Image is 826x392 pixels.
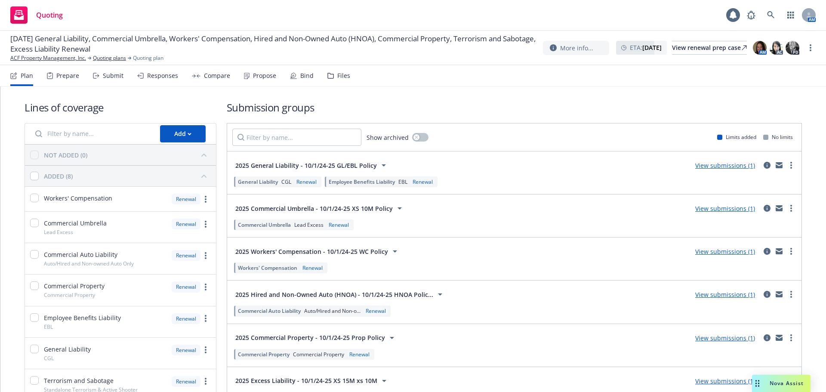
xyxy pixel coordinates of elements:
a: View submissions (1) [695,334,755,342]
span: General Liability [238,178,278,185]
button: Nova Assist [752,375,811,392]
span: Quoting plan [133,54,163,62]
a: circleInformation [762,203,772,213]
a: View submissions (1) [695,204,755,213]
span: 2025 Commercial Umbrella - 10/1/24-25 XS 10M Policy [235,204,393,213]
div: Renewal [172,376,200,387]
span: Commercial Property [44,281,105,290]
a: more [200,219,211,229]
a: more [786,203,796,213]
span: Auto/Hired and Non-owned Auto Only [44,260,134,267]
span: 2025 Excess Liability - 10/1/24-25 XS 15M xs 10M [235,376,377,385]
div: Renewal [364,307,388,315]
input: Filter by name... [232,129,361,146]
img: photo [786,41,799,55]
div: Renewal [327,221,351,228]
div: Submit [103,72,123,79]
a: View submissions (1) [695,377,755,385]
div: Renewal [172,219,200,229]
a: View submissions (1) [695,161,755,170]
a: circleInformation [762,333,772,343]
div: Renewal [172,281,200,292]
a: mail [774,203,784,213]
div: View renewal prep case [672,41,747,54]
span: Employee Benefits Liability [44,313,121,322]
a: mail [774,333,784,343]
a: Report a Bug [743,6,760,24]
span: Commercial Umbrella [44,219,107,228]
input: Filter by name... [30,125,155,142]
span: 2025 General Liability - 10/1/24-25 GL/EBL Policy [235,161,377,170]
button: 2025 Commercial Property - 10/1/24-25 Prop Policy [232,329,400,346]
a: more [200,376,211,386]
span: EBL [44,323,53,330]
span: Show archived [367,133,409,142]
a: ACF Property Management, Inc. [10,54,86,62]
img: photo [753,41,767,55]
a: more [786,160,796,170]
a: circleInformation [762,160,772,170]
span: EBL [398,178,407,185]
a: more [786,289,796,299]
div: Renewal [172,250,200,261]
div: Renewal [172,313,200,324]
a: more [200,345,211,355]
a: View submissions (1) [695,290,755,299]
div: Prepare [56,72,79,79]
span: Nova Assist [770,380,804,387]
button: Add [160,125,206,142]
button: 2025 General Liability - 10/1/24-25 GL/EBL Policy [232,157,392,174]
a: circleInformation [762,246,772,256]
div: Renewal [301,264,324,272]
button: 2025 Commercial Umbrella - 10/1/24-25 XS 10M Policy [232,200,408,217]
div: Plan [21,72,33,79]
span: [DATE] General Liability, Commercial Umbrella, Workers' Compensation, Hired and Non-Owned Auto (H... [10,34,536,54]
span: More info... [560,43,593,52]
a: mail [774,289,784,299]
a: Quoting [7,3,66,27]
a: circleInformation [762,289,772,299]
span: Commercial Property [293,351,344,358]
button: More info... [543,41,609,55]
span: CGL [281,178,291,185]
span: Commercial Auto Liability [44,250,117,259]
span: Commercial Property [44,291,95,299]
a: more [200,282,211,292]
button: 2025 Hired and Non-Owned Auto (HNOA) - 10/1/24-25 HNOA Polic... [232,286,448,303]
div: ADDED (8) [44,172,73,181]
a: View renewal prep case [672,41,747,55]
div: Renewal [411,178,435,185]
a: Quoting plans [93,54,126,62]
div: Limits added [717,133,756,141]
span: Lead Excess [294,221,324,228]
a: Switch app [782,6,799,24]
span: Auto/Hired and Non-o... [304,307,361,315]
a: more [200,250,211,261]
span: Lead Excess [44,228,73,236]
a: more [786,246,796,256]
a: mail [774,246,784,256]
div: Propose [253,72,276,79]
a: more [805,43,816,53]
span: Commercial Property [238,351,290,358]
span: Terrorism and Sabotage [44,376,114,385]
span: Workers' Compensation [238,264,297,272]
span: 2025 Commercial Property - 10/1/24-25 Prop Policy [235,333,385,342]
div: No limits [763,133,793,141]
strong: [DATE] [642,43,662,52]
h1: Submission groups [227,100,802,114]
img: photo [769,41,783,55]
div: Responses [147,72,178,79]
span: Workers' Compensation [44,194,112,203]
span: 2025 Workers' Compensation - 10/1/24-25 WC Policy [235,247,388,256]
a: more [786,333,796,343]
div: Add [174,126,191,142]
a: more [200,313,211,324]
div: Compare [204,72,230,79]
a: more [200,194,211,204]
span: Employee Benefits Liability [329,178,395,185]
div: Files [337,72,350,79]
span: Commercial Auto Liability [238,307,301,315]
div: Renewal [295,178,318,185]
div: Drag to move [752,375,763,392]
